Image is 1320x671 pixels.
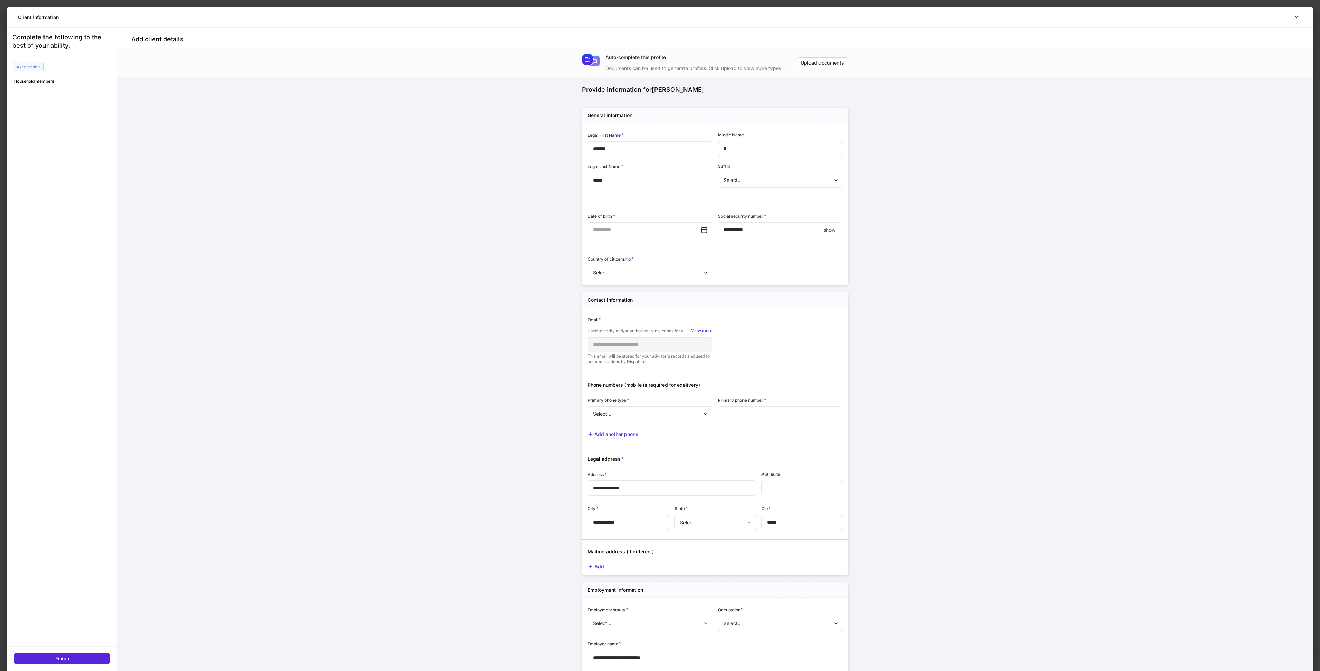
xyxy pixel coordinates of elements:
h5: Contact information [588,296,633,303]
div: Mailing address (if different) [582,540,843,555]
h5: Employment information [588,586,643,593]
button: Upload documents [796,57,848,68]
div: Legal address [582,447,843,463]
h6: Employer name [588,640,621,647]
h5: General information [588,112,632,119]
h6: Social security number [718,213,766,220]
h6: Legal Last Name [588,163,623,170]
h6: Legal First Name [588,132,624,138]
div: Complete the following to the best of your ability: [12,33,111,50]
button: View more [691,327,712,334]
div: Documents can be used to generate profiles. Click upload to view more types. [605,61,796,72]
h6: City [588,505,599,512]
p: This email will be stored for your advisor's records and used for communications by Dispatch. [588,353,712,364]
h6: Primary phone number [718,397,766,403]
h6: Middle Name [718,132,744,138]
h6: Primary phone type [588,397,629,403]
h6: Employment status [588,606,628,613]
h6: Apt, suite [761,471,780,477]
button: Add [588,563,604,571]
div: Select... [674,515,756,530]
span: Used to verify and/or authorize transactions for electronic delivery. [588,328,690,334]
div: Select... [588,265,712,280]
div: Select... [588,616,712,631]
p: show [824,226,835,233]
div: Select... [588,406,712,421]
h5: Client Information [18,14,59,21]
h6: Country of citizenship [588,255,634,262]
h6: Occupation [718,606,744,613]
div: Phone numbers (mobile is required for edelivery) [582,373,843,388]
h6: State [674,505,688,512]
div: Provide information for [PERSON_NAME] [582,86,848,94]
h6: Zip [761,505,771,512]
div: Upload documents [800,59,844,66]
h4: Add client details [131,35,183,43]
button: Finish [14,653,110,664]
h6: Address [588,471,607,478]
h6: Suffix [718,163,730,169]
div: Auto-complete this profile [605,54,796,61]
h6: Date of birth [588,213,615,220]
div: 0 / 0 complete [14,62,44,71]
button: Add another phone [588,431,638,438]
div: Email [588,316,712,323]
div: Finish [55,655,69,662]
div: Select... [718,616,843,631]
div: Select... [718,173,843,188]
h6: Household members [14,78,117,85]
